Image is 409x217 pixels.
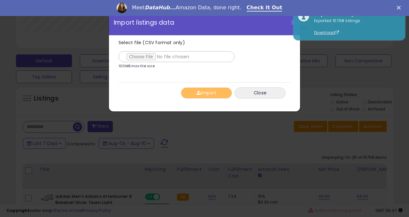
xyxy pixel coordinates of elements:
a: Check It Out [247,4,282,12]
span: Select file (CSV format only) [119,39,185,46]
img: Profile image for Georgie [117,3,127,13]
i: DataHub... [145,4,176,11]
div: Close [397,6,403,10]
div: Meet Amazon Data, done right. [132,4,242,11]
button: Close [235,87,286,99]
a: Download [314,30,339,35]
p: 100MB max file size [119,64,155,68]
button: Import [181,87,232,99]
span: Import listings data [114,20,174,26]
span: X [291,18,295,27]
div: Exported 15768 listings. [309,18,400,36]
